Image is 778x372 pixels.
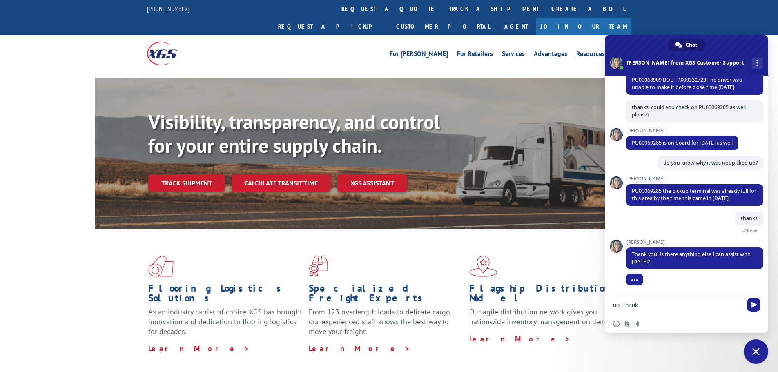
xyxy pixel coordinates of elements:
span: Insert an emoji [613,321,620,327]
a: Learn More > [148,344,250,353]
a: Resources [576,51,605,60]
span: thanks [741,215,758,222]
textarea: Compose your message... [613,301,742,309]
h1: Specialized Freight Experts [309,283,463,307]
a: Request a pickup [272,18,390,35]
div: Chat [668,39,705,51]
span: Thank you! Is there anything else I can assist with [DATE]? [632,251,751,265]
span: Our agile distribution network gives you nationwide inventory management on demand. [469,307,620,326]
span: This is on board for pick up [DATE] under PU00068909 BOL FPX00332723 The driver was unable to mak... [632,69,742,91]
p: From 123 overlength loads to delicate cargo, our experienced staff knows the best way to move you... [309,307,463,343]
a: [PHONE_NUMBER] [147,4,189,13]
div: Close chat [744,339,768,364]
a: Advantages [534,51,567,60]
img: xgs-icon-focused-on-flooring-red [309,256,328,277]
span: PU00069285 the pickup terminal was already full for this area by the time this came in [DATE] [632,187,756,202]
a: Agent [496,18,536,35]
img: xgs-icon-total-supply-chain-intelligence-red [148,256,174,277]
a: Join Our Team [536,18,631,35]
span: [PERSON_NAME] [626,128,738,134]
a: Learn More > [309,344,410,353]
span: Send a file [624,321,630,327]
div: More channels [752,58,763,69]
a: Track shipment [148,174,225,192]
b: Visibility, transparency, and control for your entire supply chain. [148,109,440,158]
span: [PERSON_NAME] [626,239,763,245]
a: XGS ASSISTANT [337,174,407,192]
img: xgs-icon-flagship-distribution-model-red [469,256,497,277]
span: Send [747,298,760,312]
span: Chat [686,39,697,51]
a: Customer Portal [390,18,496,35]
a: Services [502,51,525,60]
a: For [PERSON_NAME] [390,51,448,60]
span: thanks, could you check on PU00069285 as well please? [632,104,746,118]
span: As an industry carrier of choice, XGS has brought innovation and dedication to flooring logistics... [148,307,302,336]
h1: Flooring Logistics Solutions [148,283,303,307]
span: Read [747,228,758,234]
a: For Retailers [457,51,493,60]
a: Calculate transit time [232,174,331,192]
span: do you know why it was not picked up? [663,159,758,166]
span: Audio message [634,321,641,327]
span: [PERSON_NAME] [626,176,763,182]
h1: Flagship Distribution Model [469,283,624,307]
span: PU00069285 is on board for [DATE] as well [632,139,733,146]
a: Learn More > [469,334,571,343]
